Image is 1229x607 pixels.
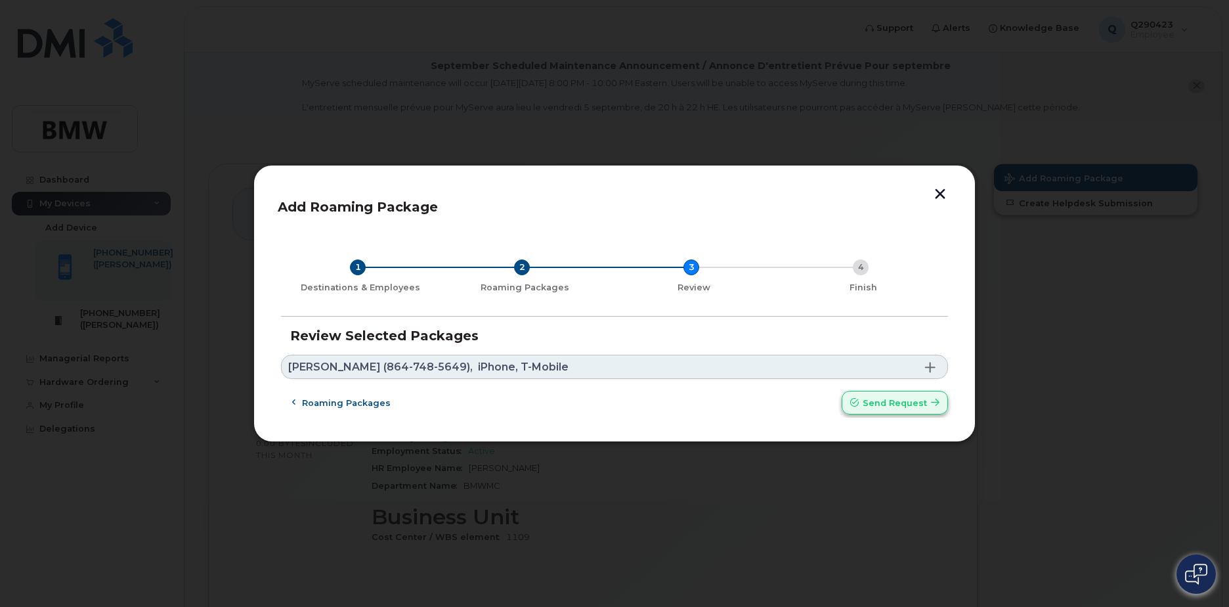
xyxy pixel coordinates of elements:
div: 2 [514,259,530,275]
div: 4 [853,259,869,275]
div: 1 [350,259,366,275]
span: Send request [863,397,927,409]
h3: Review Selected Packages [290,328,939,343]
div: Roaming Packages [445,282,604,293]
img: Open chat [1185,564,1207,585]
button: Roaming packages [281,391,402,415]
div: Destinations & Employees [286,282,435,293]
div: Finish [784,282,943,293]
span: Roaming packages [302,397,391,409]
span: Add Roaming Package [278,199,438,215]
button: Send request [842,391,948,415]
span: iPhone, T-Mobile [478,362,569,372]
a: [PERSON_NAME] (864-748-5649),iPhone, T-Mobile [281,355,948,379]
span: [PERSON_NAME] (864-748-5649), [288,362,473,372]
